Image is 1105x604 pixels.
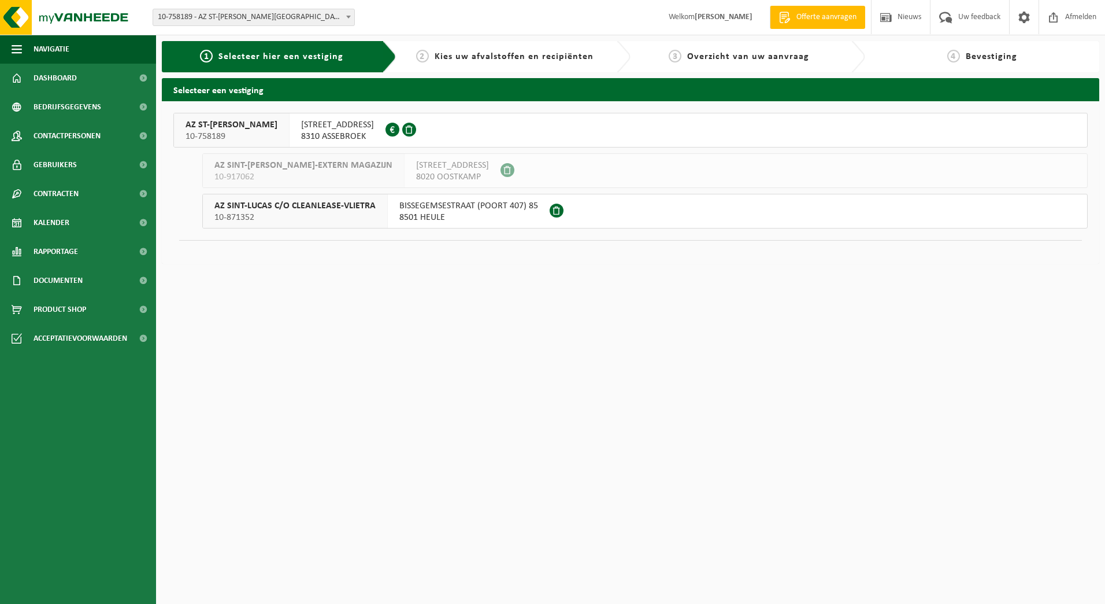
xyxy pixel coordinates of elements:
span: AZ SINT-LUCAS C/O CLEANLEASE-VLIETRA [214,200,376,212]
span: Documenten [34,266,83,295]
span: 8310 ASSEBROEK [301,131,374,142]
span: 10-871352 [214,212,376,223]
span: Kies uw afvalstoffen en recipiënten [435,52,594,61]
span: 8501 HEULE [399,212,538,223]
strong: [PERSON_NAME] [695,13,752,21]
span: BISSEGEMSESTRAAT (POORT 407) 85 [399,200,538,212]
span: Selecteer hier een vestiging [218,52,343,61]
span: 10-758189 - AZ ST-LUCAS BRUGGE - ASSEBROEK [153,9,354,25]
h2: Selecteer een vestiging [162,78,1099,101]
span: Product Shop [34,295,86,324]
span: Dashboard [34,64,77,93]
span: [STREET_ADDRESS] [416,160,489,171]
span: Navigatie [34,35,69,64]
span: Bedrijfsgegevens [34,93,101,121]
span: AZ SINT-[PERSON_NAME]-EXTERN MAGAZIJN [214,160,392,171]
span: Acceptatievoorwaarden [34,324,127,353]
span: Overzicht van uw aanvraag [687,52,809,61]
button: AZ SINT-LUCAS C/O CLEANLEASE-VLIETRA 10-871352 BISSEGEMSESTRAAT (POORT 407) 858501 HEULE [202,194,1088,229]
span: 8020 OOSTKAMP [416,171,489,183]
span: Contracten [34,179,79,208]
span: 10-758189 [186,131,277,142]
span: 10-758189 - AZ ST-LUCAS BRUGGE - ASSEBROEK [153,9,355,26]
span: 2 [416,50,429,62]
span: Gebruikers [34,150,77,179]
span: 3 [669,50,681,62]
span: 1 [200,50,213,62]
span: 4 [947,50,960,62]
a: Offerte aanvragen [770,6,865,29]
span: Bevestiging [966,52,1017,61]
span: Rapportage [34,237,78,266]
span: [STREET_ADDRESS] [301,119,374,131]
span: Contactpersonen [34,121,101,150]
span: 10-917062 [214,171,392,183]
span: AZ ST-[PERSON_NAME] [186,119,277,131]
button: AZ ST-[PERSON_NAME] 10-758189 [STREET_ADDRESS]8310 ASSEBROEK [173,113,1088,148]
span: Offerte aanvragen [793,12,859,23]
span: Kalender [34,208,69,237]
